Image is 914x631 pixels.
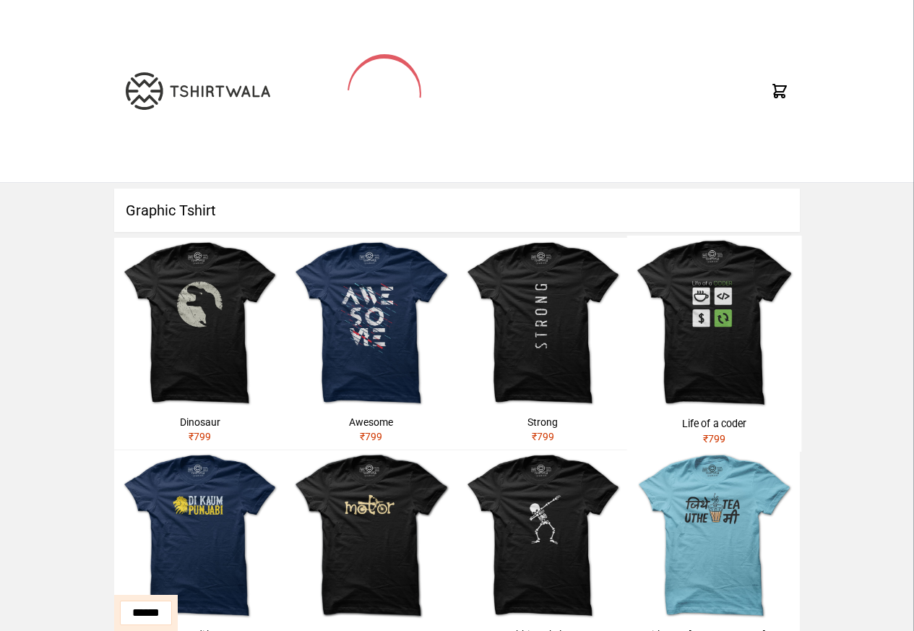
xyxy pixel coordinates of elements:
[457,450,629,622] img: skeleton-dabbing.jpg
[189,431,211,442] span: ₹ 799
[463,415,623,429] div: Strong
[291,415,451,429] div: Awesome
[114,189,800,232] h1: Graphic Tshirt
[285,238,457,409] img: awesome.jpg
[457,238,629,450] a: Strong₹799
[632,416,796,431] div: Life of a coder
[626,236,801,452] a: Life of a coder₹799
[120,415,280,429] div: Dinosaur
[629,450,800,622] img: jithe-tea-uthe-me.jpg
[114,238,285,450] a: Dinosaur₹799
[114,238,285,409] img: dinosaur.jpg
[702,432,725,444] span: ₹ 799
[285,238,457,450] a: Awesome₹799
[285,450,457,622] img: motor.jpg
[114,450,285,622] img: shera-di-kaum-punjabi-1.jpg
[457,238,629,409] img: strong.jpg
[360,431,382,442] span: ₹ 799
[126,72,270,110] img: TW-LOGO-400-104.png
[532,431,554,442] span: ₹ 799
[626,236,801,411] img: life-of-a-coder.jpg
